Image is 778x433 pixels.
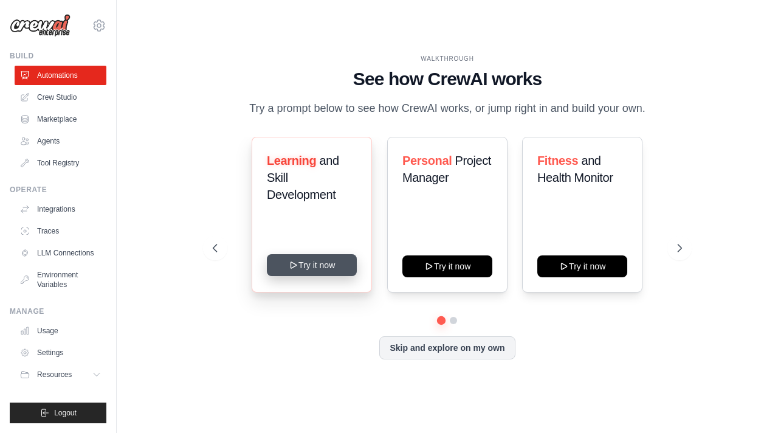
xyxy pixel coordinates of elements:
span: Fitness [537,154,578,167]
button: Try it now [537,255,627,277]
button: Skip and explore on my own [379,336,515,359]
a: Crew Studio [15,88,106,107]
span: Learning [267,154,316,167]
a: Agents [15,131,106,151]
div: WALKTHROUGH [213,54,681,63]
span: Resources [37,370,72,379]
button: Logout [10,403,106,423]
span: Project Manager [402,154,491,184]
h1: See how CrewAI works [213,68,681,90]
a: Tool Registry [15,153,106,173]
div: Build [10,51,106,61]
a: Integrations [15,199,106,219]
div: Operate [10,185,106,195]
a: Settings [15,343,106,362]
a: LLM Connections [15,243,106,263]
a: Traces [15,221,106,241]
a: Marketplace [15,109,106,129]
img: Logo [10,14,71,37]
button: Try it now [402,255,492,277]
span: and Skill Development [267,154,339,201]
iframe: Chat Widget [717,375,778,433]
a: Usage [15,321,106,341]
div: Manage [10,307,106,316]
span: Personal [402,154,452,167]
button: Try it now [267,254,357,276]
p: Try a prompt below to see how CrewAI works, or jump right in and build your own. [243,100,652,117]
a: Automations [15,66,106,85]
a: Environment Variables [15,265,106,294]
button: Resources [15,365,106,384]
span: Logout [54,408,77,418]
